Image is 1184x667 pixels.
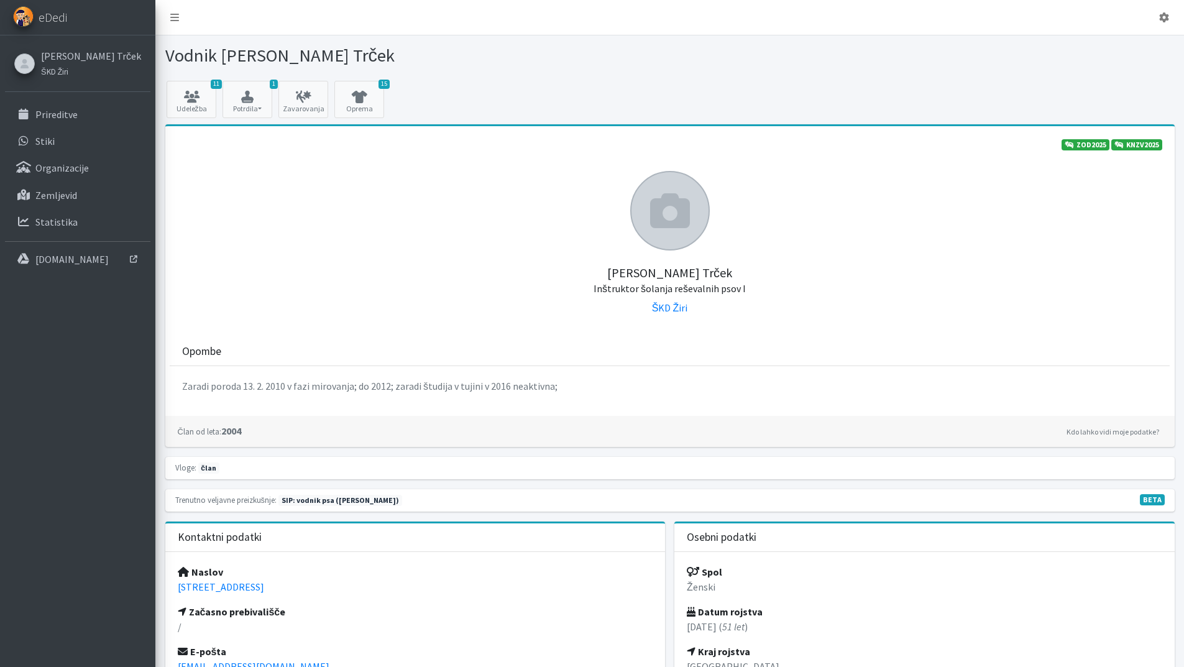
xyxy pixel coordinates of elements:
span: 1 [270,80,278,89]
p: Stiki [35,135,55,147]
h5: [PERSON_NAME] Trček [178,251,1162,295]
strong: E-pošta [178,645,227,658]
small: Trenutno veljavne preizkušnje: [175,495,277,505]
span: V fazi razvoja [1140,494,1165,505]
p: Zaradi poroda 13. 2. 2010 v fazi mirovanja; do 2012; zaradi študija v tujini v 2016 neaktivna; [182,379,1157,393]
a: Zemljevid [5,183,150,208]
p: [DOMAIN_NAME] [35,253,109,265]
a: Statistika [5,209,150,234]
span: 11 [211,80,222,89]
a: KNZV2025 [1111,139,1162,150]
p: Organizacije [35,162,89,174]
span: Naslednja preizkušnja: pomlad 2026 [278,495,402,506]
a: [PERSON_NAME] Trček [41,48,141,63]
strong: Datum rojstva [687,605,763,618]
h1: Vodnik [PERSON_NAME] Trček [165,45,666,67]
a: [STREET_ADDRESS] [178,581,264,593]
strong: Začasno prebivališče [178,605,286,618]
a: Zavarovanja [278,81,328,118]
h3: Opombe [182,345,221,358]
h3: Kontaktni podatki [178,531,262,544]
p: Ženski [687,579,1162,594]
p: Zemljevid [35,189,77,201]
small: Vloge: [175,462,196,472]
em: 51 let [722,620,745,633]
strong: Spol [687,566,722,578]
a: 15 Oprema [334,81,384,118]
a: Stiki [5,129,150,154]
a: 11 Udeležba [167,81,216,118]
span: član [198,462,219,474]
button: 1 Potrdila [223,81,272,118]
a: ŠKD Žiri [652,301,687,314]
p: / [178,619,653,634]
small: ŠKD Žiri [41,67,68,76]
a: [DOMAIN_NAME] [5,247,150,272]
img: eDedi [13,6,34,27]
strong: Naslov [178,566,223,578]
a: Kdo lahko vidi moje podatke? [1063,425,1162,439]
p: Statistika [35,216,78,228]
strong: Kraj rojstva [687,645,750,658]
a: Prireditve [5,102,150,127]
small: Član od leta: [178,426,221,436]
a: Organizacije [5,155,150,180]
a: ZOD2025 [1062,139,1109,150]
strong: 2004 [178,425,241,437]
span: 15 [379,80,390,89]
a: ŠKD Žiri [41,63,141,78]
p: Prireditve [35,108,78,121]
h3: Osebni podatki [687,531,756,544]
span: eDedi [39,8,67,27]
p: [DATE] ( ) [687,619,1162,634]
small: Inštruktor šolanja reševalnih psov I [594,282,746,295]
